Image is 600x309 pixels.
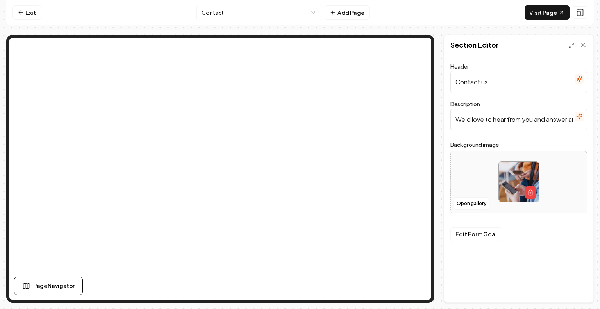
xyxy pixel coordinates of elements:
[450,227,502,241] button: Edit Form Goal
[450,100,480,107] label: Description
[450,109,587,130] input: Description
[499,162,539,202] img: image
[450,230,502,238] a: Edit Form Goal
[454,197,489,210] button: Open gallery
[525,5,570,20] a: Visit Page
[450,39,499,50] h2: Section Editor
[450,71,587,93] input: Header
[450,63,469,70] label: Header
[12,5,41,20] a: Exit
[325,5,370,20] button: Add Page
[14,277,83,295] button: Page Navigator
[450,140,587,149] label: Background image
[33,282,75,290] span: Page Navigator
